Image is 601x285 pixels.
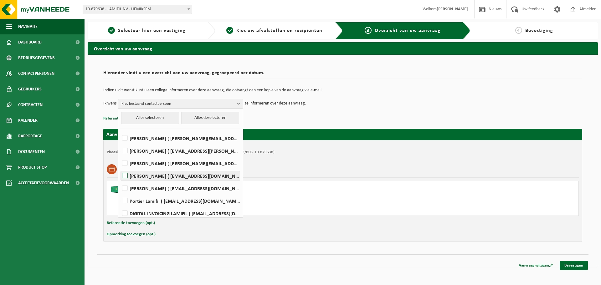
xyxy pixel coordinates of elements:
span: 2 [226,27,233,34]
span: Kies uw afvalstoffen en recipiënten [236,28,322,33]
span: Gebruikers [18,81,42,97]
button: Opmerking toevoegen (opt.) [107,230,156,238]
span: 1 [108,27,115,34]
span: Kies bestaand contactpersoon [121,99,235,109]
span: 3 [365,27,372,34]
span: Overzicht van uw aanvraag [375,28,441,33]
a: 1Selecteer hier een vestiging [91,27,203,34]
a: Bevestigen [560,261,588,270]
button: Kies bestaand contactpersoon [118,99,243,108]
span: Acceptatievoorwaarden [18,175,69,191]
span: Bevestiging [525,28,553,33]
span: Selecteer hier een vestiging [118,28,186,33]
p: te informeren over deze aanvraag. [245,99,306,108]
label: [PERSON_NAME] ( [EMAIL_ADDRESS][DOMAIN_NAME] ) [121,171,240,181]
p: Indien u dit wenst kunt u een collega informeren over deze aanvraag, die ontvangt dan een kopie v... [103,88,582,93]
label: [PERSON_NAME] ( [PERSON_NAME][EMAIL_ADDRESS][DOMAIN_NAME] ) [121,134,240,143]
button: Alles deselecteren [181,112,239,124]
strong: [PERSON_NAME] [437,7,468,12]
div: Aantal: 1 [135,202,368,207]
span: Rapportage [18,128,42,144]
strong: Plaatsingsadres: [107,150,134,154]
span: Navigatie [18,19,38,34]
a: 2Kies uw afvalstoffen en recipiënten [218,27,331,34]
p: Ik wens [103,99,116,108]
span: Documenten [18,144,45,160]
label: DIGITAL INVOICING LAMIFIL ( [EMAIL_ADDRESS][DOMAIN_NAME] ) [121,209,240,218]
img: HK-XC-30-GN-00.png [110,184,129,194]
span: Contactpersonen [18,66,54,81]
button: Alles selecteren [121,112,179,124]
div: Ophalen en plaatsen lege container [135,194,368,199]
span: Kalender [18,113,38,128]
label: [PERSON_NAME] ( [PERSON_NAME][EMAIL_ADDRESS][DOMAIN_NAME] ) [121,159,240,168]
span: Contracten [18,97,43,113]
strong: Aanvraag voor [DATE] [106,132,153,137]
div: Containers: C30/888 [135,207,368,212]
button: Referentie toevoegen (opt.) [103,115,152,123]
h2: Hieronder vindt u een overzicht van uw aanvraag, gegroepeerd per datum. [103,70,582,79]
label: [PERSON_NAME] ( [EMAIL_ADDRESS][PERSON_NAME][DOMAIN_NAME] ) [121,146,240,155]
label: [PERSON_NAME] ( [EMAIL_ADDRESS][DOMAIN_NAME] ) [121,184,240,193]
span: 4 [515,27,522,34]
label: Portier Lamifil ( [EMAIL_ADDRESS][DOMAIN_NAME] ) [121,196,240,206]
h2: Overzicht van uw aanvraag [88,42,598,54]
span: Product Shop [18,160,47,175]
span: Dashboard [18,34,42,50]
span: 10-879638 - LAMIFIL NV - HEMIKSEM [83,5,192,14]
button: Referentie toevoegen (opt.) [107,219,155,227]
a: Aanvraag wijzigen [514,261,558,270]
span: Bedrijfsgegevens [18,50,55,66]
